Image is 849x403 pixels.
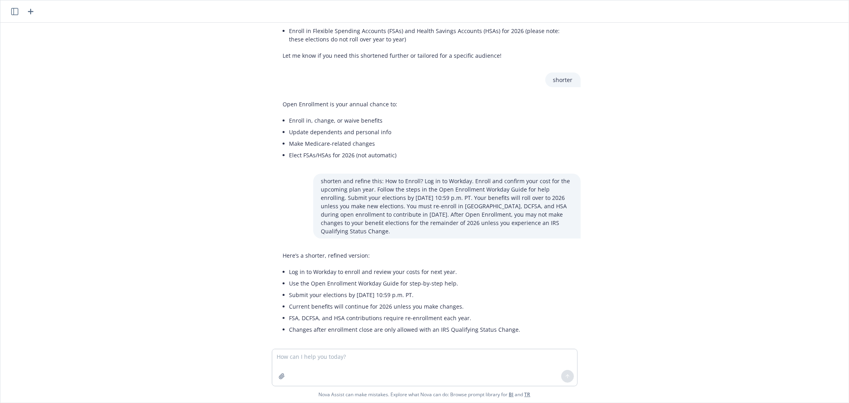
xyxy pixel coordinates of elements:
span: Nova Assist can make mistakes. Explore what Nova can do: Browse prompt library for and [319,386,531,403]
a: TR [525,391,531,398]
li: Current benefits will continue for 2026 unless you make changes. [289,301,521,312]
p: shorten and refine this: How to Enroll? Log in to Workday. Enroll and confirm your cost for the u... [321,177,573,235]
li: Update dependents and personal info [289,126,398,138]
li: FSA, DCFSA, and HSA contributions require re-enrollment each year. [289,312,521,324]
p: Here’s a shorter, refined version: [283,251,521,260]
p: shorter [553,76,573,84]
li: Submit your elections by [DATE] 10:59 p.m. PT. [289,289,521,301]
li: Elect FSAs/HSAs for 2026 (not automatic) [289,149,398,161]
p: Open Enrollment is your annual chance to: [283,100,398,108]
li: Make Medicare-related changes [289,138,398,149]
a: BI [509,391,514,398]
li: Changes after enrollment close are only allowed with an IRS Qualifying Status Change. [289,324,521,335]
p: Let me know if you need this shortened further or tailored for a specific audience! [283,51,573,60]
li: Enroll in, change, or waive benefits [289,115,398,126]
li: Log in to Workday to enroll and review your costs for next year. [289,266,521,278]
li: Use the Open Enrollment Workday Guide for step-by-step help. [289,278,521,289]
li: Enroll in Flexible Spending Accounts (FSAs) and Health Savings Accounts (HSAs) for 2026 (please n... [289,25,573,45]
